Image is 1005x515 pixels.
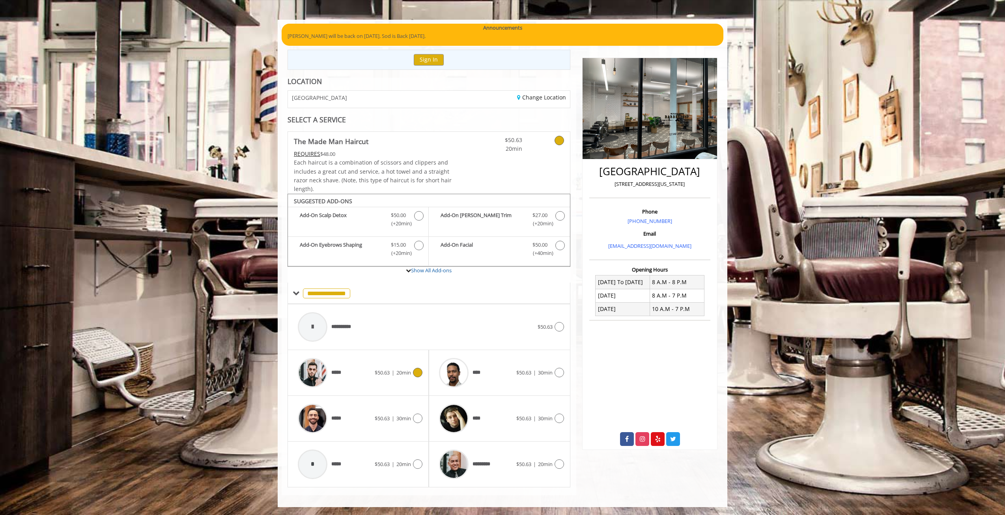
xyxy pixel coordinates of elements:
b: Add-On Facial [441,241,524,257]
button: Sign In [414,54,444,66]
span: 20min [396,461,411,468]
span: $50.63 [375,369,390,376]
span: (+40min ) [528,249,551,257]
span: [GEOGRAPHIC_DATA] [292,95,347,101]
label: Add-On Eyebrows Shaping [292,241,424,259]
span: (+20min ) [528,219,551,228]
span: This service needs some Advance to be paid before we block your appointment [294,150,320,157]
label: Add-On Scalp Detox [292,211,424,230]
a: [EMAIL_ADDRESS][DOMAIN_NAME] [608,242,691,249]
div: $48.00 [294,150,452,158]
h2: [GEOGRAPHIC_DATA] [591,166,708,177]
label: Add-On Beard Trim [433,211,566,230]
span: $50.63 [516,415,531,422]
h3: Email [591,231,708,236]
div: SELECT A SERVICE [288,116,570,124]
span: $15.00 [391,241,406,249]
b: SUGGESTED ADD-ONS [294,197,352,205]
span: 20min [476,144,522,153]
span: | [392,369,394,376]
span: Each haircut is a combination of scissors and clippers and includes a great cut and service, a ho... [294,159,452,193]
span: (+20min ) [387,219,410,228]
span: 20min [396,369,411,376]
div: The Made Man Haircut Add-onS [288,194,570,267]
span: | [533,415,536,422]
h3: Opening Hours [589,267,710,272]
b: Add-On [PERSON_NAME] Trim [441,211,524,228]
span: $50.63 [538,323,553,330]
span: | [392,415,394,422]
span: $50.63 [375,415,390,422]
td: 8 A.M - 7 P.M [650,289,704,302]
span: $50.00 [391,211,406,219]
b: Add-On Eyebrows Shaping [300,241,383,257]
span: $50.63 [516,461,531,468]
h3: Phone [591,209,708,214]
label: Add-On Facial [433,241,566,259]
td: [DATE] [596,289,650,302]
span: 30min [538,369,553,376]
td: 10 A.M - 7 P.M [650,302,704,316]
span: | [533,369,536,376]
b: LOCATION [288,77,322,86]
a: [PHONE_NUMBER] [628,217,672,225]
p: [PERSON_NAME] will be back on [DATE]. Sod is Back [DATE]. [288,32,717,40]
td: [DATE] [596,302,650,316]
td: [DATE] To [DATE] [596,275,650,289]
span: 30min [538,415,553,422]
span: (+20min ) [387,249,410,257]
b: Add-On Scalp Detox [300,211,383,228]
span: 20min [538,461,553,468]
a: Show All Add-ons [411,267,452,274]
a: Change Location [517,94,566,101]
span: $50.00 [532,241,547,249]
b: The Made Man Haircut [294,136,368,147]
span: | [392,461,394,468]
span: | [533,461,536,468]
p: [STREET_ADDRESS][US_STATE] [591,180,708,188]
span: $50.63 [476,136,522,144]
span: $50.63 [516,369,531,376]
span: $50.63 [375,461,390,468]
span: 30min [396,415,411,422]
b: Announcements [483,24,522,32]
span: $27.00 [532,211,547,219]
td: 8 A.M - 8 P.M [650,275,704,289]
